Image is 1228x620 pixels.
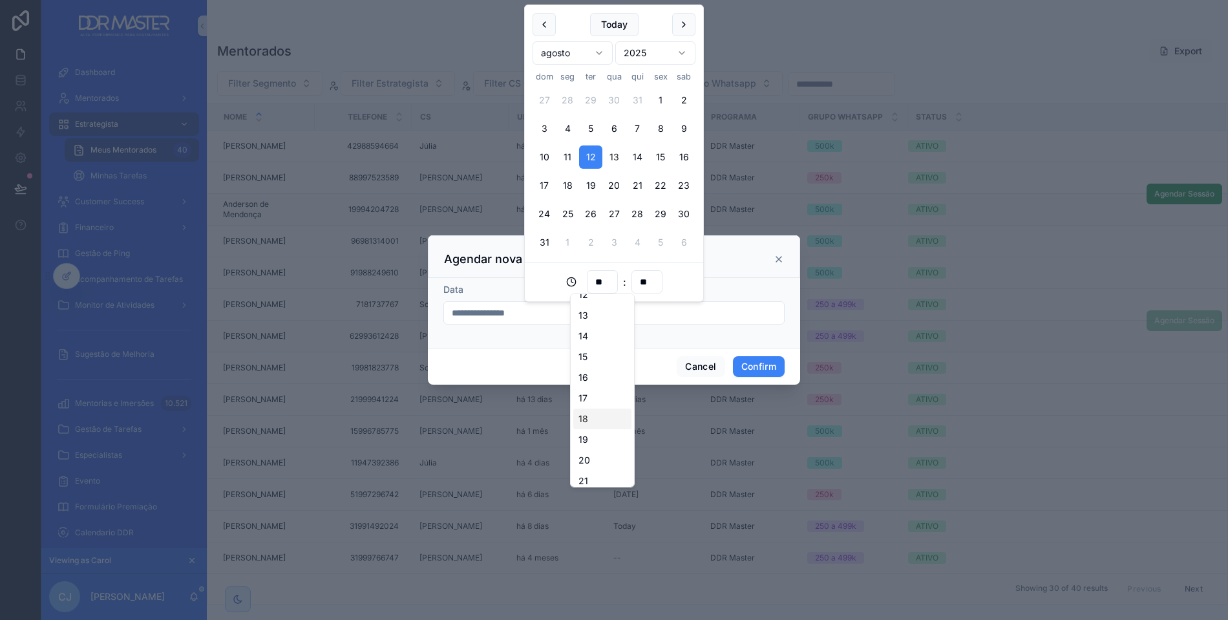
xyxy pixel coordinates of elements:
[444,251,567,267] h3: Agendar nova Sessão
[626,174,649,197] button: quinta-feira, 21 de agosto de 2025
[579,174,602,197] button: terça-feira, 19 de agosto de 2025
[556,145,579,169] button: segunda-feira, 11 de agosto de 2025
[533,145,556,169] button: domingo, 10 de agosto de 2025
[626,145,649,169] button: quinta-feira, 14 de agosto de 2025
[649,174,672,197] button: sexta-feira, 22 de agosto de 2025
[533,117,556,140] button: domingo, 3 de agosto de 2025
[649,89,672,112] button: sexta-feira, 1 de agosto de 2025
[533,70,695,254] table: agosto 2025
[672,202,695,226] button: sábado, 30 de agosto de 2025
[573,305,631,326] div: 13
[573,347,631,367] div: 15
[579,145,602,169] button: terça-feira, 12 de agosto de 2025, selected
[556,89,579,112] button: segunda-feira, 28 de julho de 2025
[672,231,695,254] button: sábado, 6 de setembro de 2025
[733,356,785,377] button: Confirm
[672,174,695,197] button: sábado, 23 de agosto de 2025
[602,202,626,226] button: quarta-feira, 27 de agosto de 2025
[556,231,579,254] button: segunda-feira, 1 de setembro de 2025
[649,117,672,140] button: sexta-feira, 8 de agosto de 2025
[649,145,672,169] button: sexta-feira, 15 de agosto de 2025
[573,429,631,450] div: 19
[579,89,602,112] button: terça-feira, 29 de julho de 2025
[573,326,631,347] div: 14
[649,70,672,83] th: sexta-feira
[573,409,631,429] div: 18
[579,202,602,226] button: terça-feira, 26 de agosto de 2025
[533,70,556,83] th: domingo
[556,174,579,197] button: segunda-feira, 18 de agosto de 2025
[443,284,463,295] span: Data
[533,89,556,112] button: domingo, 27 de julho de 2025
[677,356,725,377] button: Cancel
[533,231,556,254] button: domingo, 31 de agosto de 2025
[590,13,639,36] button: Today
[573,388,631,409] div: 17
[533,202,556,226] button: domingo, 24 de agosto de 2025
[626,70,649,83] th: quinta-feira
[573,367,631,388] div: 16
[649,202,672,226] button: sexta-feira, 29 de agosto de 2025
[579,117,602,140] button: terça-feira, 5 de agosto de 2025
[672,70,695,83] th: sábado
[602,145,626,169] button: Today, quarta-feira, 13 de agosto de 2025
[672,89,695,112] button: sábado, 2 de agosto de 2025
[533,270,695,294] div: :
[573,284,631,305] div: 12
[602,231,626,254] button: quarta-feira, 3 de setembro de 2025
[672,145,695,169] button: sábado, 16 de agosto de 2025
[626,89,649,112] button: quinta-feira, 31 de julho de 2025
[579,231,602,254] button: terça-feira, 2 de setembro de 2025
[602,89,626,112] button: quarta-feira, 30 de julho de 2025
[649,231,672,254] button: sexta-feira, 5 de setembro de 2025
[602,174,626,197] button: quarta-feira, 20 de agosto de 2025
[626,117,649,140] button: quinta-feira, 7 de agosto de 2025
[579,70,602,83] th: terça-feira
[570,294,635,487] div: Suggestions
[602,70,626,83] th: quarta-feira
[573,450,631,471] div: 20
[533,174,556,197] button: domingo, 17 de agosto de 2025
[672,117,695,140] button: sábado, 9 de agosto de 2025
[626,231,649,254] button: quinta-feira, 4 de setembro de 2025
[556,70,579,83] th: segunda-feira
[626,202,649,226] button: quinta-feira, 28 de agosto de 2025
[556,202,579,226] button: segunda-feira, 25 de agosto de 2025
[573,471,631,491] div: 21
[602,117,626,140] button: quarta-feira, 6 de agosto de 2025
[556,117,579,140] button: segunda-feira, 4 de agosto de 2025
